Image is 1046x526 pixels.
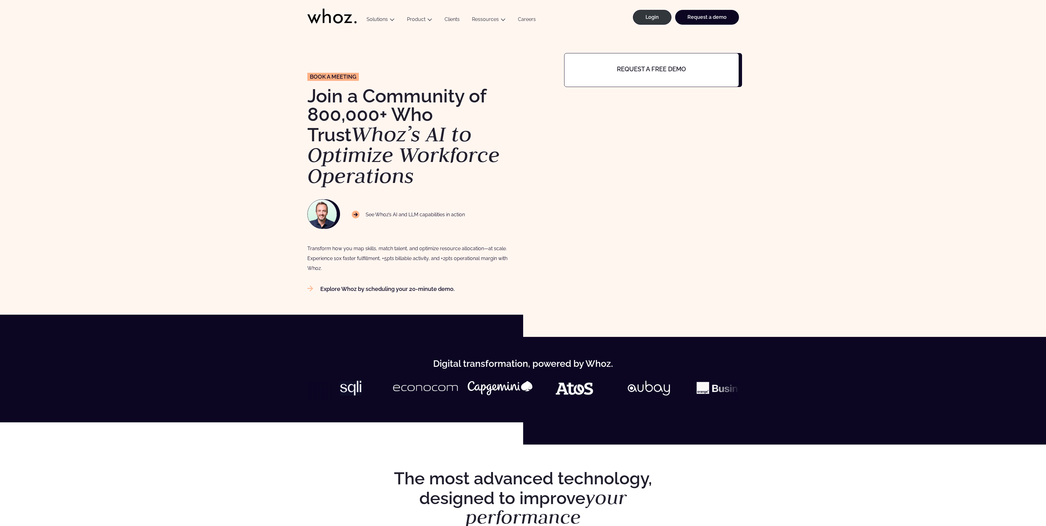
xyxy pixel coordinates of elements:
[307,120,500,189] em: Whoz’s AI to Optimize Workforce Operations
[472,16,499,22] a: Ressources
[633,10,671,25] a: Login
[512,16,542,25] a: Careers
[438,16,466,25] a: Clients
[308,200,337,229] img: NAWROCKI-Thomas.jpg
[352,211,465,219] p: See Whoz’s AI and LLM capabilities in action
[407,16,425,22] a: Product
[433,358,613,369] strong: Digital transformation, powered by Whoz.
[401,16,438,25] button: Product
[466,16,512,25] button: Ressources
[310,74,356,80] span: Book a meeting
[675,10,739,25] a: Request a demo
[307,286,455,292] a: Explore Whoz by scheduling your 20-minute demo.
[307,244,517,273] div: Transform how you map skills, match talent, and optimize resource allocation—at scale. Experience...
[584,66,719,72] h4: Request a free demo
[360,16,401,25] button: Solutions
[307,87,517,186] h1: Join a Community of 800,000+ Who Trust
